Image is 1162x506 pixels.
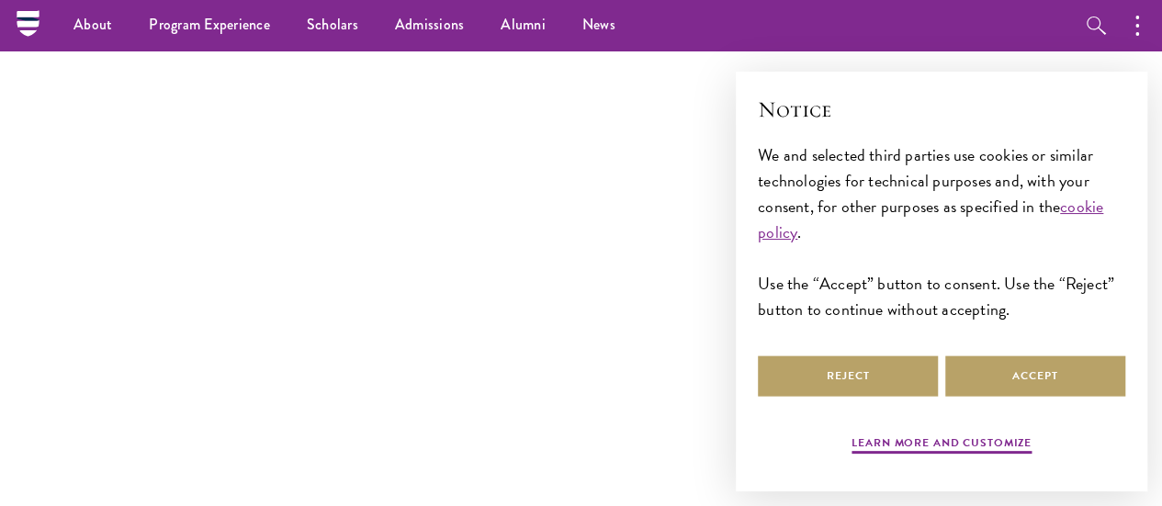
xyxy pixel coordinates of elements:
[852,434,1032,456] button: Learn more and customize
[945,355,1125,397] button: Accept
[758,355,938,397] button: Reject
[758,142,1125,323] div: We and selected third parties use cookies or similar technologies for technical purposes and, wit...
[758,194,1103,244] a: cookie policy
[758,94,1125,125] h2: Notice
